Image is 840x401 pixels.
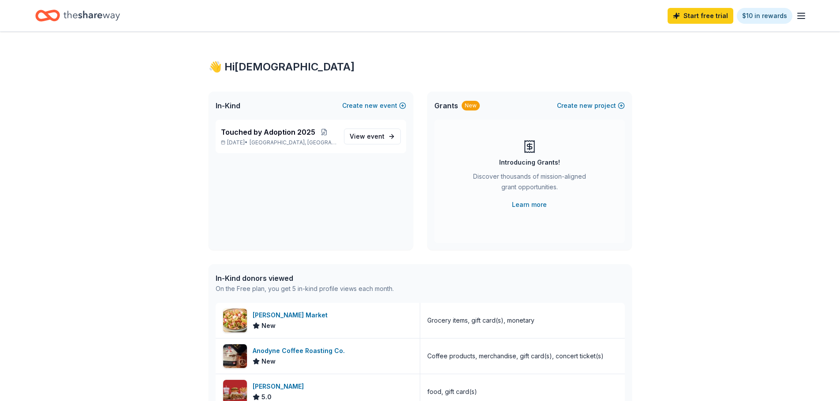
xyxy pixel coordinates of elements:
[209,60,632,74] div: 👋 Hi [DEMOGRAPHIC_DATA]
[499,157,560,168] div: Introducing Grants!
[427,351,604,361] div: Coffee products, merchandise, gift card(s), concert ticket(s)
[216,283,394,294] div: On the Free plan, you get 5 in-kind profile views each month.
[223,344,247,368] img: Image for Anodyne Coffee Roasting Co.
[253,310,331,320] div: [PERSON_NAME] Market
[434,100,458,111] span: Grants
[512,199,547,210] a: Learn more
[427,386,477,397] div: food, gift card(s)
[216,100,240,111] span: In-Kind
[253,346,348,356] div: Anodyne Coffee Roasting Co.
[250,139,336,146] span: [GEOGRAPHIC_DATA], [GEOGRAPHIC_DATA]
[470,171,590,196] div: Discover thousands of mission-aligned grant opportunities.
[261,320,276,331] span: New
[221,139,337,146] p: [DATE] •
[344,129,401,144] a: View event
[223,309,247,332] img: Image for Metcalfe's Market
[350,131,385,142] span: View
[221,127,315,137] span: Touched by Adoption 2025
[342,100,406,111] button: Createnewevent
[462,101,480,110] div: New
[216,273,394,283] div: In-Kind donors viewed
[668,8,733,24] a: Start free trial
[557,100,625,111] button: Createnewproject
[253,381,307,392] div: [PERSON_NAME]
[365,100,378,111] span: new
[35,5,120,26] a: Home
[261,356,276,367] span: New
[427,315,534,326] div: Grocery items, gift card(s), monetary
[579,100,593,111] span: new
[737,8,792,24] a: $10 in rewards
[367,132,385,140] span: event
